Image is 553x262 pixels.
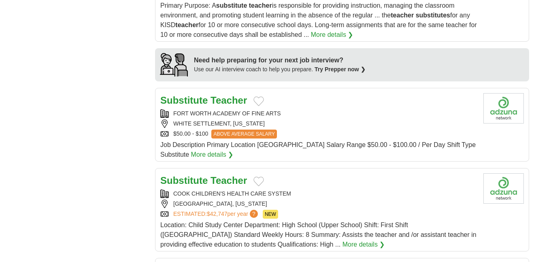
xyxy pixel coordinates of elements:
a: More details ❯ [311,30,353,40]
span: ABOVE AVERAGE SALARY [211,130,277,138]
strong: substitute [216,2,247,9]
div: WHITE SETTLEMENT, [US_STATE] [160,119,477,128]
span: $42,747 [207,211,228,217]
span: ? [250,210,258,218]
strong: substitutes [416,12,450,19]
span: NEW [263,210,278,219]
div: FORT WORTH ACADEMY OF FINE ARTS [160,109,477,118]
a: Substitute Teacher [160,175,247,186]
div: Need help preparing for your next job interview? [194,55,366,65]
span: Job Description Primary Location [GEOGRAPHIC_DATA] Salary Range $50.00 - $100.00 / Per Day Shift ... [160,141,476,158]
div: COOK CHILDREN'S HEALTH CARE SYSTEM [160,190,477,198]
span: Primary Purpose: A is responsible for providing instruction, managing the classroom environment, ... [160,2,477,38]
a: Substitute Teacher [160,95,247,106]
strong: teacher [249,2,272,9]
img: Company logo [483,173,524,204]
strong: teacher [175,21,198,28]
strong: Teacher [211,175,247,186]
strong: Substitute [160,95,208,106]
span: Location: Child Study Center Department: High School (Upper School) Shift: First Shift ([GEOGRAPH... [160,222,476,248]
a: More details ❯ [191,150,234,160]
div: $50.00 - $100 [160,130,477,138]
button: Add to favorite jobs [253,96,264,106]
strong: Substitute [160,175,208,186]
strong: teacher [391,12,414,19]
a: More details ❯ [342,240,385,249]
button: Add to favorite jobs [253,177,264,186]
strong: Teacher [211,95,247,106]
a: ESTIMATED:$42,747per year? [173,210,259,219]
img: Company logo [483,93,524,124]
div: [GEOGRAPHIC_DATA], [US_STATE] [160,200,477,208]
div: Use our AI interview coach to help you prepare. [194,65,366,74]
a: Try Prepper now ❯ [315,66,366,72]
